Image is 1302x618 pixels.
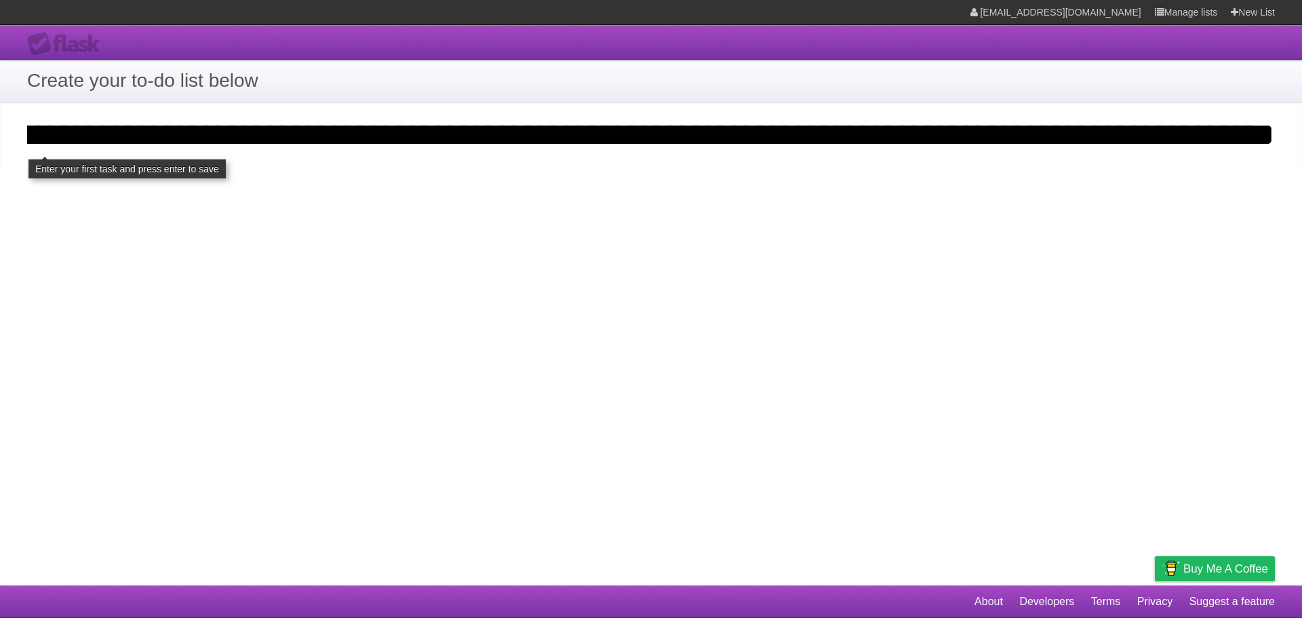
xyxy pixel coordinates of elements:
a: Terms [1091,589,1121,615]
span: Buy me a coffee [1183,557,1268,581]
img: Buy me a coffee [1162,557,1180,580]
a: Buy me a coffee [1155,556,1275,581]
h1: Create your to-do list below [27,66,1275,95]
a: About [974,589,1003,615]
a: Developers [1019,589,1074,615]
div: Flask [27,32,108,56]
a: Suggest a feature [1189,589,1275,615]
a: Privacy [1137,589,1172,615]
